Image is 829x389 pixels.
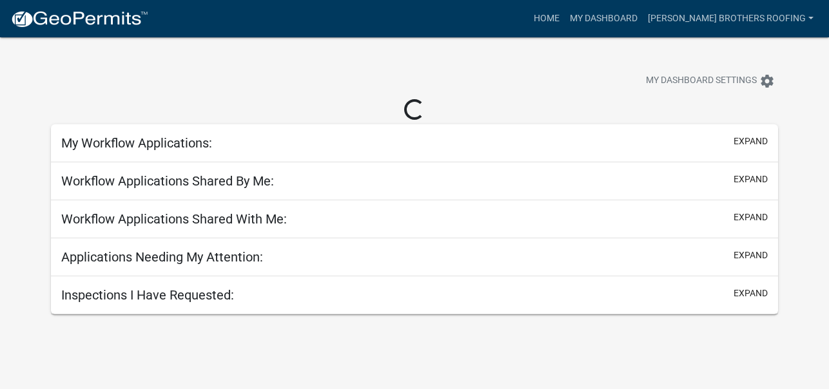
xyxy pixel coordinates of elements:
[646,73,757,89] span: My Dashboard Settings
[636,68,785,93] button: My Dashboard Settingssettings
[759,73,775,89] i: settings
[734,135,768,148] button: expand
[61,173,274,189] h5: Workflow Applications Shared By Me:
[61,287,234,303] h5: Inspections I Have Requested:
[734,173,768,186] button: expand
[529,6,565,31] a: Home
[61,211,287,227] h5: Workflow Applications Shared With Me:
[734,287,768,300] button: expand
[61,135,212,151] h5: My Workflow Applications:
[61,249,263,265] h5: Applications Needing My Attention:
[734,211,768,224] button: expand
[643,6,819,31] a: [PERSON_NAME] Brothers Roofing
[565,6,643,31] a: My Dashboard
[734,249,768,262] button: expand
